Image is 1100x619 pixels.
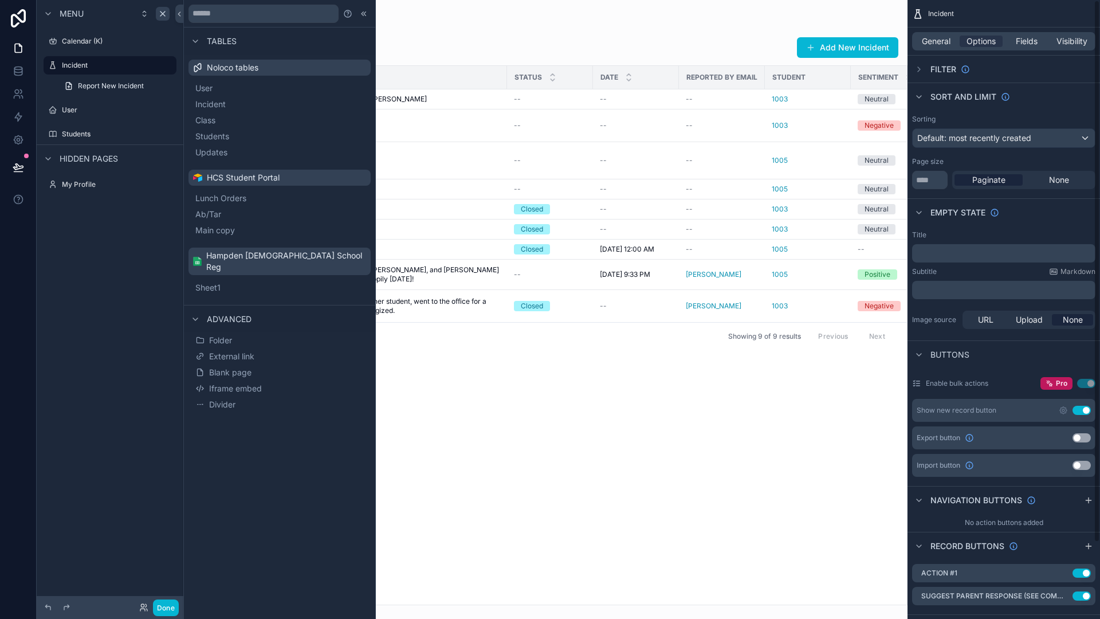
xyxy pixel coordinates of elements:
label: Enable bulk actions [926,379,988,388]
button: Default: most recently created [912,128,1095,148]
span: Showing 9 of 9 results [728,332,801,341]
label: Subtitle [912,267,937,276]
button: Lunch Orders [193,190,366,206]
button: Blank page [193,365,366,381]
span: Report New Incident [78,81,144,91]
span: Incident [928,9,954,18]
span: Updates [195,147,227,158]
span: Import button [917,461,960,470]
a: Students [44,125,176,143]
span: User [195,83,213,94]
label: Title [912,230,926,240]
div: Show new record button [917,406,996,415]
label: User [62,105,174,115]
span: Noloco tables [207,62,258,73]
span: Status [514,73,542,82]
span: Date [600,73,618,82]
button: Done [153,600,179,616]
span: HCS Student Portal [207,172,280,183]
div: scrollable content [912,281,1095,299]
a: Incident [44,56,176,75]
span: Visibility [1056,36,1087,47]
label: Image source [912,315,958,324]
button: Incident [193,96,366,112]
button: Divider [193,397,366,413]
span: Markdown [1060,267,1095,276]
span: Tables [207,36,237,47]
span: Student [772,73,806,82]
span: Sentiment [858,73,898,82]
span: Export button [917,433,960,442]
div: No action buttons added [907,514,1100,532]
label: Action #1 [921,569,957,578]
span: Fields [1016,36,1038,47]
span: None [1063,314,1083,326]
span: Ab/Tar [195,209,221,220]
span: External link [209,351,254,362]
span: Paginate [972,174,1005,186]
button: User [193,80,366,96]
img: Google Sheets logo [193,257,202,266]
label: Sorting [912,115,936,124]
span: Navigation buttons [930,495,1022,506]
span: Options [967,36,996,47]
a: Report New Incident [57,77,176,95]
button: Class [193,112,366,128]
button: Students [193,128,366,144]
button: Iframe embed [193,381,366,397]
button: Updates [193,144,366,160]
span: Incident [195,99,226,110]
a: User [44,101,176,119]
span: Pro [1056,379,1067,388]
span: Buttons [930,349,969,361]
a: Calendar (K) [44,32,176,50]
label: Suggest parent response (see comments) [921,591,1068,601]
span: Divider [209,399,235,410]
span: Iframe embed [209,383,262,394]
img: Airtable Logo [193,173,202,182]
label: Students [62,130,174,139]
div: scrollable content [912,244,1095,263]
button: External link [193,348,366,365]
span: Main copy [195,225,235,236]
span: Sheet1 [195,282,221,293]
span: Reported By Email [686,73,757,82]
span: Empty state [930,207,985,218]
span: Class [195,115,215,126]
span: Menu [60,8,84,19]
button: Ab/Tar [193,206,366,222]
span: Sort And Limit [930,91,996,103]
a: My Profile [44,175,176,194]
span: General [922,36,950,47]
span: Hidden pages [60,153,118,164]
a: Markdown [1049,267,1095,276]
span: Advanced [207,314,252,325]
button: Main copy [193,222,366,238]
span: Folder [209,335,232,346]
span: Upload [1016,314,1043,326]
span: Blank page [209,367,252,378]
span: Default: most recently created [917,133,1031,143]
span: URL [978,314,993,326]
span: None [1049,174,1069,186]
span: Lunch Orders [195,193,246,204]
span: Record buttons [930,540,1004,552]
label: Calendar (K) [62,37,174,46]
label: Incident [62,61,170,70]
span: Hampden [DEMOGRAPHIC_DATA] School Reg [206,250,366,273]
label: Page size [912,157,944,166]
span: Students [195,131,229,142]
button: Folder [193,332,366,348]
button: Sheet1 [193,280,366,296]
label: My Profile [62,180,174,189]
span: Filter [930,64,956,75]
